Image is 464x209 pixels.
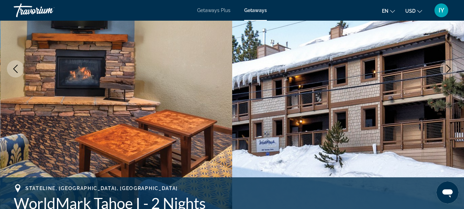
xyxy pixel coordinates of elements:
[244,8,267,13] a: Getaways
[14,1,82,19] a: Travorium
[405,8,416,14] span: USD
[7,60,24,77] button: Previous image
[437,181,459,203] iframe: Button to launch messaging window
[25,186,178,191] span: Stateline, [GEOGRAPHIC_DATA], [GEOGRAPHIC_DATA]
[382,8,388,14] span: en
[405,6,422,16] button: Change currency
[432,3,450,18] button: User Menu
[382,6,395,16] button: Change language
[440,60,457,77] button: Next image
[197,8,230,13] a: Getaways Plus
[439,7,444,14] span: IY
